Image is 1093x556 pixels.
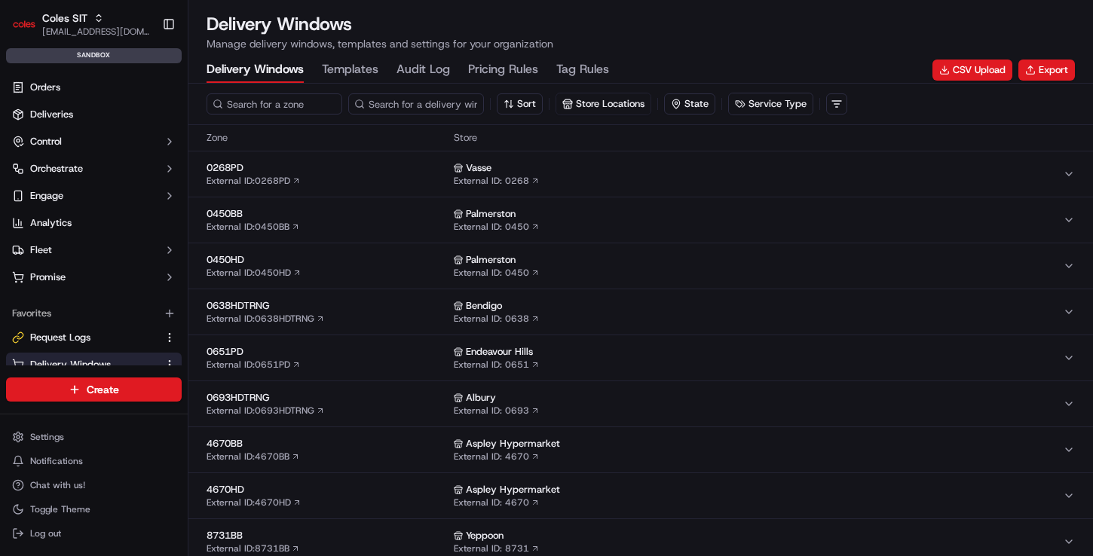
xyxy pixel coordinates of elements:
a: Orders [6,75,182,99]
span: Settings [30,431,64,443]
img: Coles SIT [12,12,36,36]
div: sandbox [6,48,182,63]
p: Manage delivery windows, templates and settings for your organization [207,36,553,51]
button: CSV Upload [932,60,1012,81]
button: Service Type [729,93,813,115]
button: 4670HDExternal ID:4670HD Aspley HypermarketExternal ID: 4670 [188,473,1093,518]
button: Store Locations [556,93,651,115]
button: [EMAIL_ADDRESS][DOMAIN_NAME] [42,26,150,38]
input: Search for a delivery window [348,93,484,115]
button: Notifications [6,451,182,472]
a: External ID: 0268 [454,175,540,187]
button: Fleet [6,238,182,262]
a: Deliveries [6,102,182,127]
span: Aspley Hypermarket [466,437,560,451]
span: 0693HDTRNG [207,391,448,405]
span: Log out [30,527,61,539]
span: 0268PD [207,161,448,175]
button: 0450HDExternal ID:0450HD PalmerstonExternal ID: 0450 [188,243,1093,289]
button: Orchestrate [6,157,182,181]
span: Bendigo [466,299,502,313]
span: Analytics [30,216,72,230]
button: Templates [322,57,378,83]
span: Vasse [466,161,491,175]
button: Control [6,130,182,154]
button: Create [6,377,182,402]
a: External ID: 8731 [454,542,540,554]
a: External ID:0693HDTRNG [207,405,325,417]
a: External ID:8731BB [207,542,300,554]
a: External ID: 4670 [454,451,540,463]
button: Toggle Theme [6,499,182,520]
button: Pricing Rules [468,57,538,83]
button: Request Logs [6,325,182,350]
button: 0268PDExternal ID:0268PD VasseExternal ID: 0268 [188,151,1093,197]
button: Audit Log [396,57,450,83]
a: Request Logs [12,331,158,344]
button: Settings [6,426,182,448]
span: Yeppoon [466,529,504,542]
h1: Delivery Windows [207,12,553,36]
a: External ID: 0450 [454,267,540,279]
span: 0651PD [207,345,448,359]
button: Tag Rules [556,57,609,83]
a: External ID:0450HD [207,267,302,279]
a: External ID:0638HDTRNG [207,313,325,325]
span: Notifications [30,455,83,467]
span: Toggle Theme [30,503,90,515]
button: Coles SIT [42,11,87,26]
a: External ID: 0450 [454,221,540,233]
span: Palmerston [466,207,516,221]
span: 4670HD [207,483,448,496]
a: External ID: 4670 [454,496,540,509]
a: External ID: 0693 [454,405,540,417]
span: Promise [30,270,66,284]
span: Endeavour Hills [466,345,533,359]
a: External ID:0268PD [207,175,301,187]
a: External ID:0450BB [207,221,300,233]
span: Engage [30,189,63,203]
span: Create [87,382,119,397]
a: External ID:0651PD [207,359,301,371]
button: Chat with us! [6,475,182,496]
span: 4670BB [207,437,448,451]
button: Sort [497,93,543,115]
button: Store Locations [556,93,651,115]
span: 8731BB [207,529,448,542]
button: Promise [6,265,182,289]
span: Orders [30,81,60,94]
button: 0450BBExternal ID:0450BB PalmerstonExternal ID: 0450 [188,197,1093,243]
button: Export [1018,60,1075,81]
button: 4670BBExternal ID:4670BB Aspley HypermarketExternal ID: 4670 [188,427,1093,472]
span: Fleet [30,243,52,257]
span: Delivery Windows [30,358,111,371]
span: Albury [466,391,496,405]
span: Deliveries [30,108,73,121]
button: Log out [6,523,182,544]
a: External ID: 0638 [454,313,540,325]
button: State [664,93,715,115]
span: Chat with us! [30,479,85,491]
a: External ID:4670BB [207,451,300,463]
div: Favorites [6,301,182,325]
span: Orchestrate [30,162,83,176]
span: Zone [207,131,448,145]
span: Store [454,131,1075,145]
button: Delivery Windows [6,353,182,377]
a: External ID: 0651 [454,359,540,371]
a: Analytics [6,211,182,235]
button: Coles SITColes SIT[EMAIL_ADDRESS][DOMAIN_NAME] [6,6,156,42]
span: Palmerston [466,253,516,267]
a: External ID:4670HD [207,496,302,509]
button: Delivery Windows [207,57,304,83]
span: Request Logs [30,331,90,344]
button: Engage [6,184,182,208]
span: 0450HD [207,253,448,267]
button: 0693HDTRNGExternal ID:0693HDTRNG AlburyExternal ID: 0693 [188,381,1093,426]
button: 0651PDExternal ID:0651PD Endeavour HillsExternal ID: 0651 [188,335,1093,380]
button: 0638HDTRNGExternal ID:0638HDTRNG BendigoExternal ID: 0638 [188,289,1093,335]
span: Aspley Hypermarket [466,483,560,496]
span: 0638HDTRNG [207,299,448,313]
